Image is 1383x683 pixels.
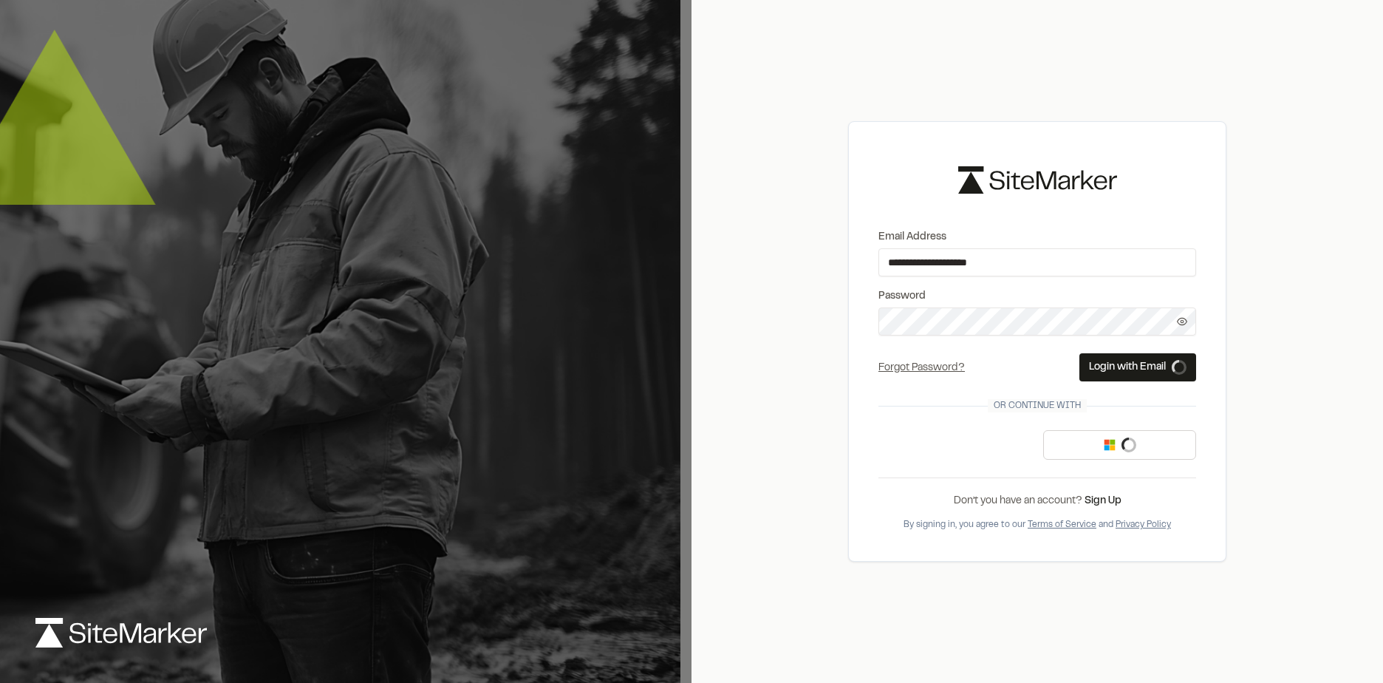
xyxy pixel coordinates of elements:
[878,229,1196,245] label: Email Address
[958,166,1117,194] img: logo-black-rebrand.svg
[1085,497,1121,506] a: Sign Up
[878,364,965,373] a: Forgot Password?
[878,518,1196,531] div: By signing in, you agree to our and
[1079,353,1196,381] button: Login with Email
[878,493,1196,509] div: Don’t you have an account?
[878,288,1196,305] label: Password
[988,399,1087,412] span: Or continue with
[35,618,207,648] img: logo-white-rebrand.svg
[1116,518,1171,531] button: Privacy Policy
[871,429,1022,461] iframe: Sign in with Google Button
[1028,518,1096,531] button: Terms of Service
